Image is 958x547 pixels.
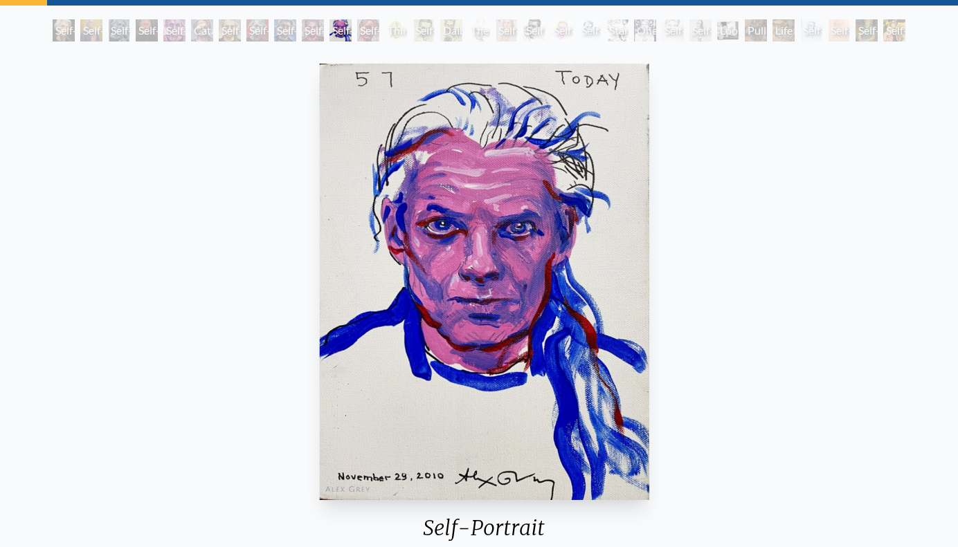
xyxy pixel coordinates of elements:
div: Cataract [191,19,213,41]
div: Self Portrait (Age [DEMOGRAPHIC_DATA]) [523,19,545,41]
div: Self-Portrait (Age [DEMOGRAPHIC_DATA]) Tripping [662,19,684,41]
div: Self-Portrait [219,19,241,41]
div: Self-Portrait (Age [DEMOGRAPHIC_DATA]) New Father [496,19,518,41]
div: Thirst [385,19,407,41]
div: Self-Portrait [274,19,296,41]
div: Pulling Apart (Self-Portrait, Age [DEMOGRAPHIC_DATA]) [745,19,767,41]
div: The Imp of Inspiration [468,19,490,41]
div: Self-Portrait (Age [DEMOGRAPHIC_DATA]) [856,19,878,41]
div: Self-Portrait [108,19,130,41]
div: Self-Portrait [136,19,158,41]
div: Self-Portrait (Age [DEMOGRAPHIC_DATA]) [413,19,435,41]
div: Life Cycle (Self-Portrait, Age [DEMOGRAPHIC_DATA]) [772,19,795,41]
div: Self-Portrait [80,19,102,41]
div: Self-Portrait [357,19,379,41]
div: Self-Portrait (Age [DEMOGRAPHIC_DATA]) [800,19,822,41]
div: Self-Portrait (Age [DEMOGRAPHIC_DATA]) [689,19,712,41]
div: Daibutsu [440,19,462,41]
div: Self-Portrait [302,19,324,41]
img: Self-Portrait-2010-11-29-Alex-Grey-watermarked.jpg [319,62,649,500]
div: Self-Portrait (Age [DEMOGRAPHIC_DATA]) [579,19,601,41]
div: Self-Portrait [329,19,352,41]
div: Self-Portrait (Age [DEMOGRAPHIC_DATA]) [883,19,905,41]
div: Self-Portrait [551,19,573,41]
div: Self-Portrait [246,19,269,41]
div: Looking Back (Self-Portrait, Age [DEMOGRAPHIC_DATA]) [717,19,739,41]
div: Self-Portrait [163,19,186,41]
div: One Light Self-Portrait [634,19,656,41]
div: Self-Portrait (Age [DEMOGRAPHIC_DATA]) [828,19,850,41]
div: Self-Portrait [53,19,75,41]
div: Staring Down the Great Chain of Being [606,19,629,41]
